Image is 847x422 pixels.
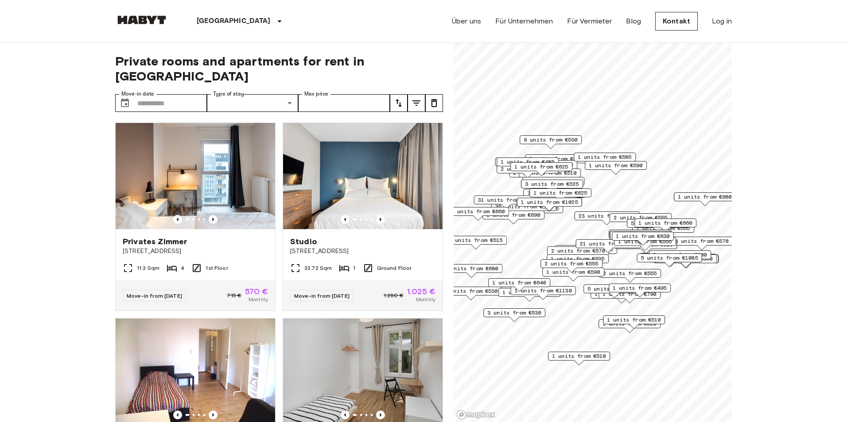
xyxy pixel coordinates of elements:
div: Map marker [540,259,602,273]
img: Marketing picture of unit DE-01-481-006-01 [283,123,443,229]
span: 1 units from €610 [602,320,657,328]
button: Previous image [209,215,218,224]
div: Map marker [483,308,545,322]
div: Map marker [612,232,674,246]
div: Map marker [542,268,604,281]
div: Map marker [498,288,560,302]
button: Previous image [173,410,182,419]
span: 4 [181,264,184,272]
span: 1 units from €660 [638,219,692,227]
div: Map marker [637,253,702,267]
div: Map marker [440,264,502,278]
img: Marketing picture of unit DE-01-12-003-01Q [116,123,275,229]
span: 5 units from €590 [587,285,641,293]
div: Map marker [599,269,661,283]
span: 1 units from €640 [614,231,668,239]
span: 1.025 € [407,288,435,295]
button: Previous image [341,215,350,224]
div: Map marker [520,135,582,149]
span: 5 units from €1085 [641,254,698,262]
span: 4 units from €530 [444,287,498,295]
div: Map marker [627,219,689,233]
span: 1 units from €510 [607,316,661,324]
span: 21 units from €575 [580,240,637,248]
div: Map marker [511,286,576,300]
span: 1 units from €570 [502,288,556,296]
div: Map marker [547,254,609,268]
span: 5 units from €660 [631,219,685,227]
div: Map marker [609,230,671,243]
div: Map marker [609,231,671,245]
div: Map marker [555,245,617,259]
span: 1 units from €585 [578,153,632,161]
div: Map marker [653,254,719,268]
span: 1 units from €590 [589,161,643,169]
span: 6 units from €950 [659,255,713,263]
span: 8 units from €570 [675,237,729,245]
span: 1 units from €630 [616,232,670,240]
span: 3 units from €530 [487,309,541,317]
div: Map marker [574,153,636,166]
a: Marketing picture of unit DE-01-12-003-01QPrevious imagePrevious imagePrivates Zimmer[STREET_ADDR... [115,123,276,311]
span: 1 units from €1025 [521,198,578,206]
span: 32.72 Sqm [304,264,332,272]
div: Map marker [495,157,560,171]
span: Move-in from [DATE] [294,292,350,299]
span: 2 units from €555 [544,260,598,268]
span: 1 units from €645 [613,230,667,238]
span: Monthly [249,295,268,303]
img: Habyt [115,15,168,24]
span: 1 units from €1130 [515,287,572,295]
span: 570 € [245,288,268,295]
span: 11.3 Sqm [137,264,159,272]
button: Previous image [376,215,385,224]
button: tune [390,94,408,112]
div: Map marker [529,188,591,202]
div: Map marker [497,157,559,171]
div: Map marker [447,207,509,221]
span: 1 [353,264,355,272]
div: Map marker [517,198,582,211]
span: Monthly [416,295,435,303]
label: Move-in date [121,90,154,98]
span: Private rooms and apartments for rent in [GEOGRAPHIC_DATA] [115,54,443,84]
button: tune [408,94,425,112]
span: 2 units from €570 [551,247,605,255]
label: Max price [304,90,328,98]
span: 1 units from €660 [451,207,505,215]
button: Previous image [376,410,385,419]
span: 1 units from €510 [552,352,606,360]
span: 3 units from €555 [519,161,573,169]
div: Map marker [610,213,672,227]
div: Map marker [576,239,641,253]
div: Map marker [575,211,640,225]
span: 2 units from €555 [603,269,657,277]
span: 1 units from €495 [613,284,667,292]
span: 4 units from €605 [559,246,613,253]
div: Map marker [488,278,550,292]
div: Map marker [654,254,719,268]
span: 1 units from €680 [444,265,498,272]
span: 2 units from €510 [523,169,577,177]
div: Map marker [603,315,665,329]
div: Map marker [445,236,507,249]
span: [STREET_ADDRESS] [123,247,268,256]
a: Für Vermieter [567,16,612,27]
p: [GEOGRAPHIC_DATA] [197,16,271,27]
div: Map marker [674,192,736,206]
div: Map marker [671,237,733,250]
span: 2 units from €610 [529,155,583,163]
span: 1 units from €625 [514,163,568,171]
div: Map marker [585,161,647,175]
div: Map marker [640,253,702,267]
span: 7 units from €585 [527,189,581,197]
div: Map marker [610,231,672,245]
div: Map marker [482,211,544,224]
div: Map marker [497,165,559,178]
span: 31 units from €570 [478,196,535,204]
span: Ground Floor [377,264,412,272]
span: 2 units from €555 [614,214,668,222]
div: Map marker [521,180,583,193]
span: 23 units from €530 [579,212,636,220]
a: Über uns [452,16,481,27]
